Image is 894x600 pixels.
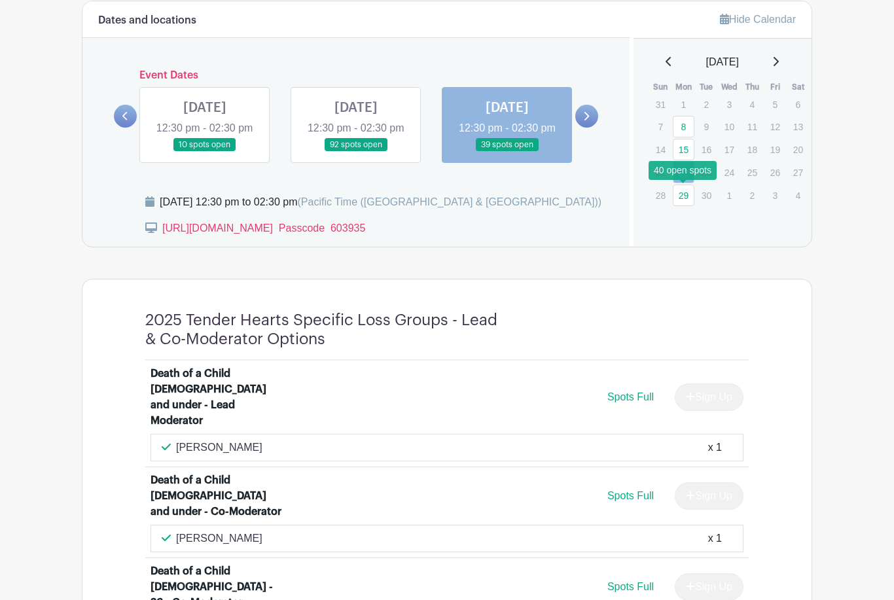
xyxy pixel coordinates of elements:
span: (Pacific Time ([GEOGRAPHIC_DATA] & [GEOGRAPHIC_DATA])) [297,196,601,207]
p: 10 [719,116,740,137]
div: 40 open spots [649,161,717,180]
a: Hide Calendar [720,14,796,25]
div: x 1 [708,531,722,546]
p: 5 [764,94,786,115]
p: 1 [719,185,740,205]
p: 3 [764,185,786,205]
th: Tue [695,80,718,94]
p: 7 [650,116,671,137]
p: 2 [742,185,763,205]
span: Spots Full [607,490,654,501]
p: 3 [719,94,740,115]
p: 16 [696,139,717,160]
h6: Event Dates [137,69,575,82]
p: 18 [742,139,763,160]
div: Death of a Child [DEMOGRAPHIC_DATA] and under - Lead Moderator [151,366,283,429]
p: 19 [764,139,786,160]
p: 9 [696,116,717,137]
th: Sun [649,80,672,94]
div: [DATE] 12:30 pm to 02:30 pm [160,194,601,210]
a: 15 [673,139,694,160]
p: 20 [787,139,809,160]
div: Death of a Child [DEMOGRAPHIC_DATA] and under - Co-Moderator [151,472,283,520]
th: Fri [764,80,787,94]
th: Wed [718,80,741,94]
h4: 2025 Tender Hearts Specific Loss Groups - Lead & Co-Moderator Options [145,311,505,349]
p: 1 [673,94,694,115]
p: 2 [696,94,717,115]
span: Spots Full [607,581,654,592]
p: 11 [742,116,763,137]
p: [PERSON_NAME] [176,531,262,546]
p: 4 [742,94,763,115]
div: x 1 [708,440,722,455]
span: [DATE] [706,54,739,70]
p: 26 [764,162,786,183]
p: 12 [764,116,786,137]
th: Mon [672,80,695,94]
p: 27 [787,162,809,183]
span: Spots Full [607,391,654,402]
p: 13 [787,116,809,137]
a: 29 [673,185,694,206]
p: [PERSON_NAME] [176,440,262,455]
p: 6 [787,94,809,115]
th: Sat [787,80,810,94]
a: [URL][DOMAIN_NAME] Passcode 603935 [162,222,365,234]
p: 31 [650,94,671,115]
p: 30 [696,185,717,205]
p: 28 [650,185,671,205]
p: 17 [719,139,740,160]
p: 4 [787,185,809,205]
h6: Dates and locations [98,14,196,27]
p: 24 [719,162,740,183]
p: 25 [742,162,763,183]
p: 14 [650,139,671,160]
th: Thu [741,80,764,94]
a: 8 [673,116,694,137]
